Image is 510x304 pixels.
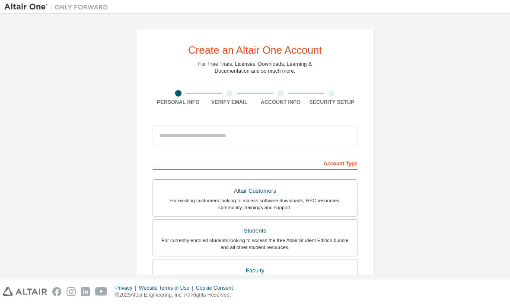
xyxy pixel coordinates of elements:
[115,291,238,299] p: © 2025 Altair Engineering, Inc. All Rights Reserved.
[4,3,112,11] img: Altair One
[81,287,90,296] img: linkedin.svg
[204,99,255,106] div: Verify Email
[255,99,306,106] div: Account Info
[198,61,312,74] div: For Free Trials, Licenses, Downloads, Learning & Documentation and so much more.
[52,287,61,296] img: facebook.svg
[188,45,322,55] div: Create an Altair One Account
[67,287,76,296] img: instagram.svg
[153,99,204,106] div: Personal Info
[158,185,352,197] div: Altair Customers
[196,285,238,291] div: Cookie Consent
[139,285,196,291] div: Website Terms of Use
[3,287,47,296] img: altair_logo.svg
[95,287,108,296] img: youtube.svg
[158,225,352,237] div: Students
[115,285,139,291] div: Privacy
[158,265,352,277] div: Faculty
[153,156,357,170] div: Account Type
[306,99,358,106] div: Security Setup
[158,197,352,211] div: For existing customers looking to access software downloads, HPC resources, community, trainings ...
[158,237,352,251] div: For currently enrolled students looking to access the free Altair Student Edition bundle and all ...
